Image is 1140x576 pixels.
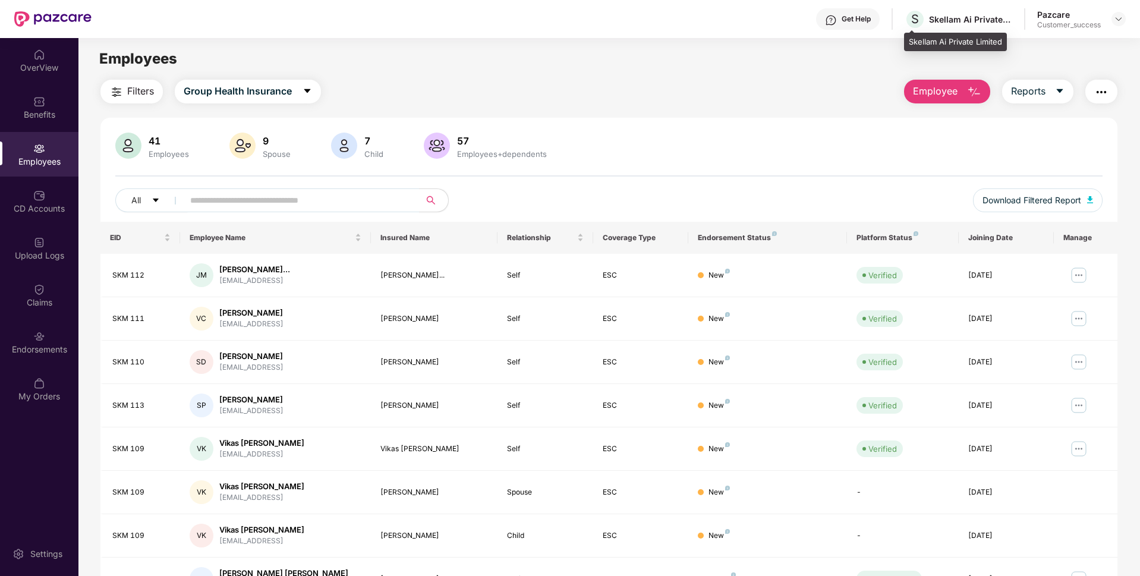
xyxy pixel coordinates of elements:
div: Settings [27,548,66,560]
div: ESC [603,270,679,281]
div: Get Help [842,14,871,24]
div: New [708,443,730,455]
div: Child [362,149,386,159]
div: JM [190,263,213,287]
button: Filters [100,80,163,103]
div: New [708,357,730,368]
div: [EMAIL_ADDRESS] [219,319,284,330]
div: 7 [362,135,386,147]
img: svg+xml;base64,PHN2ZyB4bWxucz0iaHR0cDovL3d3dy53My5vcmcvMjAwMC9zdmciIHdpZHRoPSI4IiBoZWlnaHQ9IjgiIH... [914,231,918,236]
button: Download Filtered Report [973,188,1103,212]
div: [PERSON_NAME] [380,313,489,325]
td: - [847,514,958,558]
img: manageButton [1069,439,1088,458]
div: SKM 112 [112,270,171,281]
div: [PERSON_NAME]... [219,264,290,275]
div: Self [507,400,583,411]
div: Customer_success [1037,20,1101,30]
td: - [847,471,958,514]
div: VK [190,437,213,461]
div: 57 [455,135,549,147]
img: manageButton [1069,266,1088,285]
div: [EMAIL_ADDRESS] [219,492,304,503]
div: SP [190,394,213,417]
img: svg+xml;base64,PHN2ZyBpZD0iRW5kb3JzZW1lbnRzIiB4bWxucz0iaHR0cDovL3d3dy53My5vcmcvMjAwMC9zdmciIHdpZH... [33,331,45,342]
div: [PERSON_NAME] [380,487,489,498]
div: Vikas [PERSON_NAME] [219,524,304,536]
img: svg+xml;base64,PHN2ZyB4bWxucz0iaHR0cDovL3d3dy53My5vcmcvMjAwMC9zdmciIHdpZHRoPSI4IiBoZWlnaHQ9IjgiIH... [725,442,730,447]
div: SKM 113 [112,400,171,411]
span: Employees [99,50,177,67]
div: [DATE] [968,530,1044,542]
div: [DATE] [968,357,1044,368]
div: SKM 110 [112,357,171,368]
div: [DATE] [968,487,1044,498]
div: Self [507,313,583,325]
span: Group Health Insurance [184,84,292,99]
th: Employee Name [180,222,371,254]
div: ESC [603,400,679,411]
div: [EMAIL_ADDRESS] [219,449,304,460]
img: svg+xml;base64,PHN2ZyB4bWxucz0iaHR0cDovL3d3dy53My5vcmcvMjAwMC9zdmciIHdpZHRoPSI4IiBoZWlnaHQ9IjgiIH... [725,355,730,360]
span: All [131,194,141,207]
span: EID [110,233,162,243]
div: Vikas [PERSON_NAME] [380,443,489,455]
img: svg+xml;base64,PHN2ZyBpZD0iRHJvcGRvd24tMzJ4MzIiIHhtbG5zPSJodHRwOi8vd3d3LnczLm9yZy8yMDAwL3N2ZyIgd2... [1114,14,1123,24]
div: ESC [603,487,679,498]
img: svg+xml;base64,PHN2ZyB4bWxucz0iaHR0cDovL3d3dy53My5vcmcvMjAwMC9zdmciIHhtbG5zOnhsaW5rPSJodHRwOi8vd3... [1087,196,1093,203]
th: Joining Date [959,222,1054,254]
button: search [419,188,449,212]
img: svg+xml;base64,PHN2ZyB4bWxucz0iaHR0cDovL3d3dy53My5vcmcvMjAwMC9zdmciIHdpZHRoPSIyNCIgaGVpZ2h0PSIyNC... [1094,85,1108,99]
div: [DATE] [968,400,1044,411]
div: ESC [603,313,679,325]
div: Skellam Ai Private Limited [904,33,1007,52]
th: Manage [1054,222,1117,254]
div: Self [507,357,583,368]
div: [EMAIL_ADDRESS] [219,405,284,417]
div: [EMAIL_ADDRESS] [219,536,304,547]
img: svg+xml;base64,PHN2ZyB4bWxucz0iaHR0cDovL3d3dy53My5vcmcvMjAwMC9zdmciIHhtbG5zOnhsaW5rPSJodHRwOi8vd3... [424,133,450,159]
th: EID [100,222,180,254]
span: Employee [913,84,958,99]
img: svg+xml;base64,PHN2ZyB4bWxucz0iaHR0cDovL3d3dy53My5vcmcvMjAwMC9zdmciIHdpZHRoPSI4IiBoZWlnaHQ9IjgiIH... [725,312,730,317]
div: 41 [146,135,191,147]
img: svg+xml;base64,PHN2ZyBpZD0iQmVuZWZpdHMiIHhtbG5zPSJodHRwOi8vd3d3LnczLm9yZy8yMDAwL3N2ZyIgd2lkdGg9Ij... [33,96,45,108]
div: SKM 109 [112,530,171,542]
div: SKM 111 [112,313,171,325]
div: 9 [260,135,293,147]
img: svg+xml;base64,PHN2ZyB4bWxucz0iaHR0cDovL3d3dy53My5vcmcvMjAwMC9zdmciIHdpZHRoPSI4IiBoZWlnaHQ9IjgiIH... [772,231,777,236]
span: Download Filtered Report [982,194,1081,207]
div: Pazcare [1037,9,1101,20]
div: ESC [603,443,679,455]
button: Employee [904,80,990,103]
img: svg+xml;base64,PHN2ZyB4bWxucz0iaHR0cDovL3d3dy53My5vcmcvMjAwMC9zdmciIHdpZHRoPSI4IiBoZWlnaHQ9IjgiIH... [725,269,730,273]
span: caret-down [152,196,160,206]
span: caret-down [303,86,312,97]
div: ESC [603,357,679,368]
img: svg+xml;base64,PHN2ZyBpZD0iQ2xhaW0iIHhtbG5zPSJodHRwOi8vd3d3LnczLm9yZy8yMDAwL3N2ZyIgd2lkdGg9IjIwIi... [33,284,45,295]
div: Child [507,530,583,542]
div: [PERSON_NAME] [380,357,489,368]
th: Relationship [497,222,593,254]
div: [PERSON_NAME]... [380,270,489,281]
img: svg+xml;base64,PHN2ZyBpZD0iTXlfT3JkZXJzIiBkYXRhLW5hbWU9Ik15IE9yZGVycyIgeG1sbnM9Imh0dHA6Ly93d3cudz... [33,377,45,389]
div: [PERSON_NAME] [380,530,489,542]
th: Insured Name [371,222,498,254]
img: svg+xml;base64,PHN2ZyB4bWxucz0iaHR0cDovL3d3dy53My5vcmcvMjAwMC9zdmciIHhtbG5zOnhsaW5rPSJodHRwOi8vd3... [331,133,357,159]
span: S [911,12,919,26]
div: ESC [603,530,679,542]
img: svg+xml;base64,PHN2ZyB4bWxucz0iaHR0cDovL3d3dy53My5vcmcvMjAwMC9zdmciIHhtbG5zOnhsaW5rPSJodHRwOi8vd3... [229,133,256,159]
div: Self [507,443,583,455]
img: svg+xml;base64,PHN2ZyB4bWxucz0iaHR0cDovL3d3dy53My5vcmcvMjAwMC9zdmciIHdpZHRoPSI4IiBoZWlnaHQ9IjgiIH... [725,529,730,534]
div: Spouse [507,487,583,498]
div: Endorsement Status [698,233,837,243]
div: Vikas [PERSON_NAME] [219,437,304,449]
div: VK [190,480,213,504]
img: svg+xml;base64,PHN2ZyB4bWxucz0iaHR0cDovL3d3dy53My5vcmcvMjAwMC9zdmciIHhtbG5zOnhsaW5rPSJodHRwOi8vd3... [967,85,981,99]
img: svg+xml;base64,PHN2ZyBpZD0iU2V0dGluZy0yMHgyMCIgeG1sbnM9Imh0dHA6Ly93d3cudzMub3JnLzIwMDAvc3ZnIiB3aW... [12,548,24,560]
div: [PERSON_NAME] [219,351,284,362]
div: Verified [868,313,897,325]
span: Employee Name [190,233,352,243]
div: New [708,400,730,411]
img: manageButton [1069,396,1088,415]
